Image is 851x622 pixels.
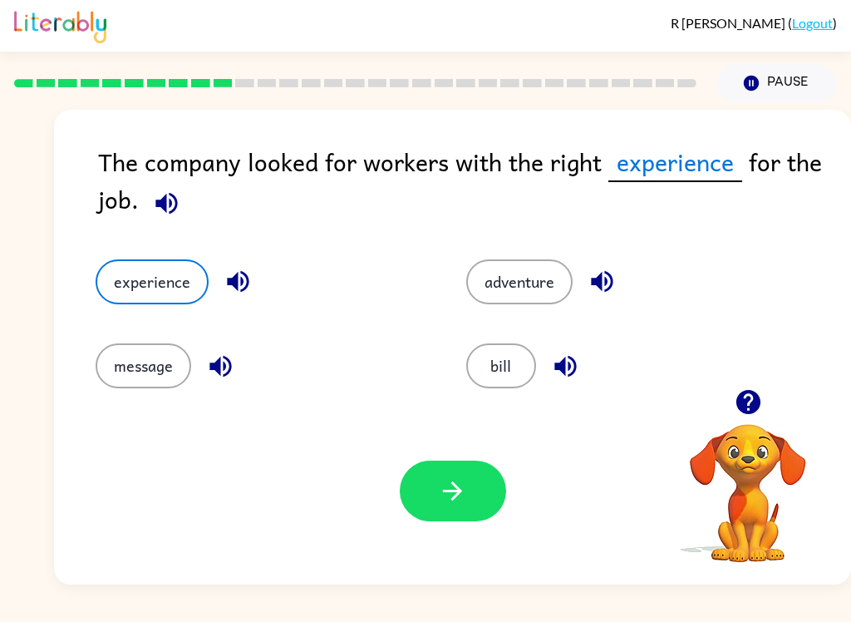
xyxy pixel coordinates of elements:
button: Pause [716,64,837,102]
span: R [PERSON_NAME] [671,15,788,31]
a: Logout [792,15,833,31]
button: bill [466,343,536,388]
button: adventure [466,259,573,304]
video: Your browser must support playing .mp4 files to use Literably. Please try using another browser. [665,398,831,565]
div: ( ) [671,15,837,31]
span: experience [608,143,742,182]
img: Literably [14,7,106,43]
button: experience [96,259,209,304]
button: message [96,343,191,388]
div: The company looked for workers with the right for the job. [98,143,851,226]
